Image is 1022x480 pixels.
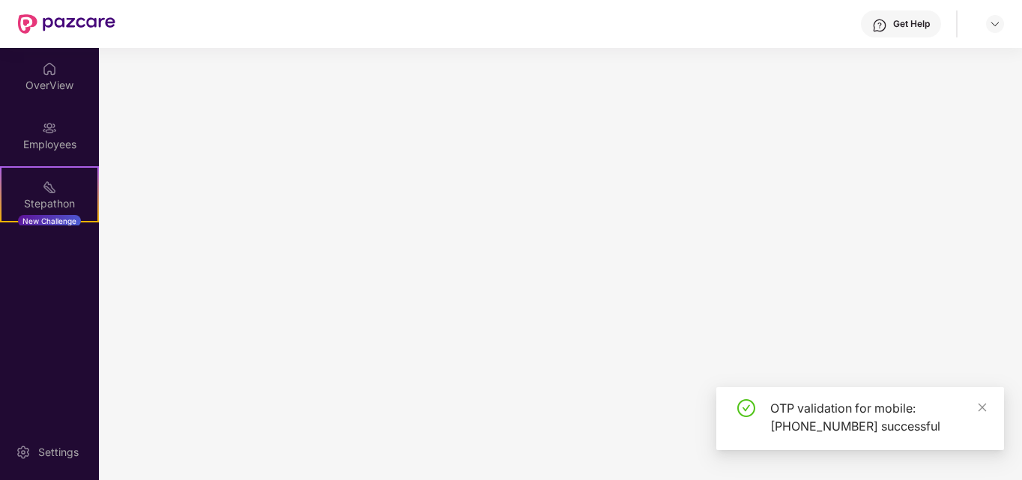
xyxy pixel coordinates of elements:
[42,61,57,76] img: svg+xml;base64,PHN2ZyBpZD0iSG9tZSIgeG1sbnM9Imh0dHA6Ly93d3cudzMub3JnLzIwMDAvc3ZnIiB3aWR0aD0iMjAiIG...
[18,14,115,34] img: New Pazcare Logo
[737,399,755,417] span: check-circle
[893,18,930,30] div: Get Help
[1,196,97,211] div: Stepathon
[18,215,81,227] div: New Challenge
[42,121,57,136] img: svg+xml;base64,PHN2ZyBpZD0iRW1wbG95ZWVzIiB4bWxucz0iaHR0cDovL3d3dy53My5vcmcvMjAwMC9zdmciIHdpZHRoPS...
[977,402,988,413] span: close
[34,445,83,460] div: Settings
[872,18,887,33] img: svg+xml;base64,PHN2ZyBpZD0iSGVscC0zMngzMiIgeG1sbnM9Imh0dHA6Ly93d3cudzMub3JnLzIwMDAvc3ZnIiB3aWR0aD...
[42,180,57,195] img: svg+xml;base64,PHN2ZyB4bWxucz0iaHR0cDovL3d3dy53My5vcmcvMjAwMC9zdmciIHdpZHRoPSIyMSIgaGVpZ2h0PSIyMC...
[770,399,986,435] div: OTP validation for mobile: [PHONE_NUMBER] successful
[989,18,1001,30] img: svg+xml;base64,PHN2ZyBpZD0iRHJvcGRvd24tMzJ4MzIiIHhtbG5zPSJodHRwOi8vd3d3LnczLm9yZy8yMDAwL3N2ZyIgd2...
[16,445,31,460] img: svg+xml;base64,PHN2ZyBpZD0iU2V0dGluZy0yMHgyMCIgeG1sbnM9Imh0dHA6Ly93d3cudzMub3JnLzIwMDAvc3ZnIiB3aW...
